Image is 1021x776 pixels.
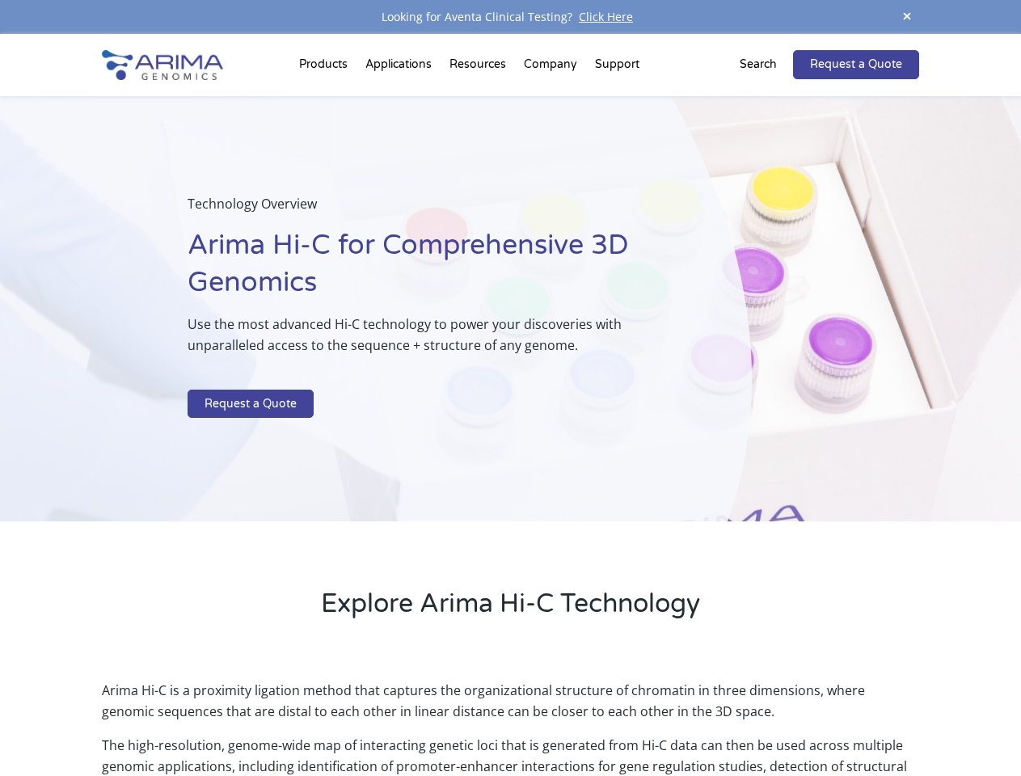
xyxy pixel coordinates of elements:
h1: Arima Hi-C for Comprehensive 3D Genomics [188,227,670,314]
a: Click Here [572,9,639,24]
a: Request a Quote [188,390,314,419]
p: Search [740,54,777,75]
p: Arima Hi-C is a proximity ligation method that captures the organizational structure of chromatin... [102,680,918,735]
div: Looking for Aventa Clinical Testing? [102,6,918,27]
p: Use the most advanced Hi-C technology to power your discoveries with unparalleled access to the s... [188,314,670,369]
a: Request a Quote [793,50,919,79]
p: Technology Overview [188,193,670,227]
img: Arima-Genomics-logo [102,50,223,80]
h2: Explore Arima Hi-C Technology [102,586,918,635]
